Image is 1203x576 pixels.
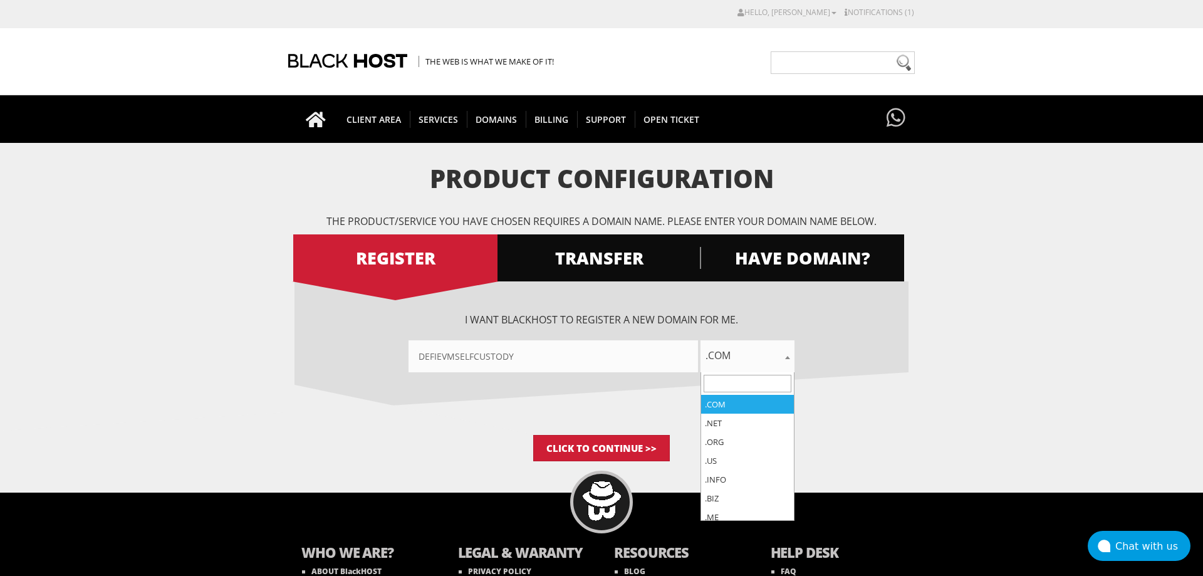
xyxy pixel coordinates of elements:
[700,234,904,281] a: HAVE DOMAIN?
[458,543,590,565] b: LEGAL & WARANTY
[635,111,708,128] span: Open Ticket
[419,56,554,67] span: The Web is what we make of it!
[293,234,497,281] a: REGISTER
[338,95,410,143] a: CLIENT AREA
[771,51,915,74] input: Need help?
[700,340,794,372] span: .com
[496,234,700,281] a: TRANSFER
[467,111,526,128] span: Domains
[301,543,433,565] b: WHO WE ARE?
[294,165,909,192] h1: Product Configuration
[582,481,622,521] img: BlackHOST mascont, Blacky.
[883,95,909,142] a: Have questions?
[700,247,904,269] span: HAVE DOMAIN?
[700,347,794,364] span: .com
[701,470,794,489] li: .info
[533,435,670,461] input: Click to Continue >>
[410,111,467,128] span: SERVICES
[496,247,700,269] span: TRANSFER
[526,95,578,143] a: Billing
[294,214,909,228] p: The product/service you have chosen requires a domain name. Please enter your domain name below.
[771,543,902,565] b: HELP DESK
[467,95,526,143] a: Domains
[737,7,836,18] a: Hello, [PERSON_NAME]
[526,111,578,128] span: Billing
[577,95,635,143] a: Support
[701,395,794,414] li: .com
[614,543,746,565] b: RESOURCES
[701,489,794,508] li: .biz
[1115,540,1190,552] div: Chat with us
[701,432,794,451] li: .org
[410,95,467,143] a: SERVICES
[635,95,708,143] a: Open Ticket
[701,508,794,526] li: .me
[293,95,338,143] a: Go to homepage
[577,111,635,128] span: Support
[845,7,914,18] a: Notifications (1)
[293,247,497,269] span: REGISTER
[1088,531,1190,561] button: Chat with us
[701,451,794,470] li: .us
[701,414,794,432] li: .net
[294,313,909,372] div: I want BlackHOST to register a new domain for me.
[338,111,410,128] span: CLIENT AREA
